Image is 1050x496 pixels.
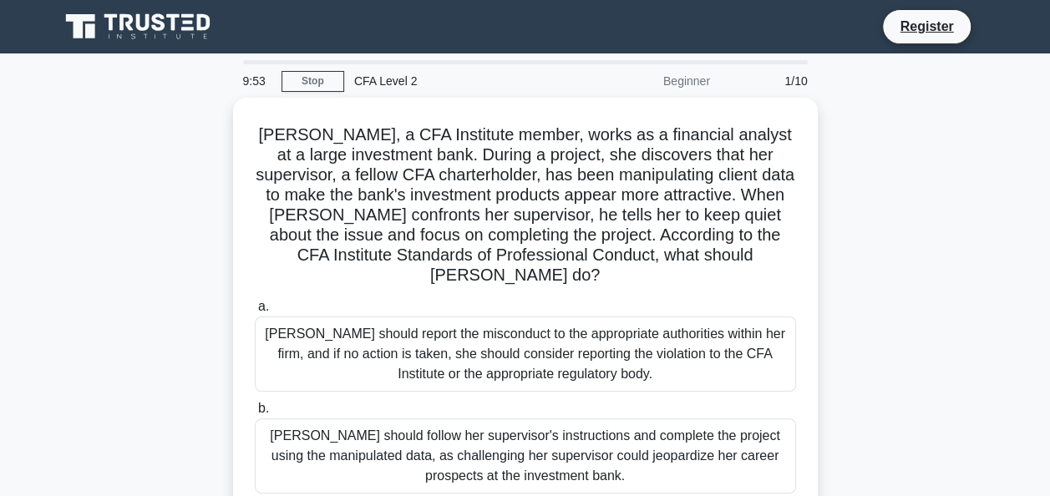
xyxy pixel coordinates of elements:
[720,64,818,98] div: 1/10
[890,16,963,37] a: Register
[258,299,269,313] span: a.
[282,71,344,92] a: Stop
[253,124,798,286] h5: [PERSON_NAME], a CFA Institute member, works as a financial analyst at a large investment bank. D...
[255,316,796,392] div: [PERSON_NAME] should report the misconduct to the appropriate authorities within her firm, and if...
[258,401,269,415] span: b.
[344,64,574,98] div: CFA Level 2
[574,64,720,98] div: Beginner
[233,64,282,98] div: 9:53
[255,418,796,493] div: [PERSON_NAME] should follow her supervisor's instructions and complete the project using the mani...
